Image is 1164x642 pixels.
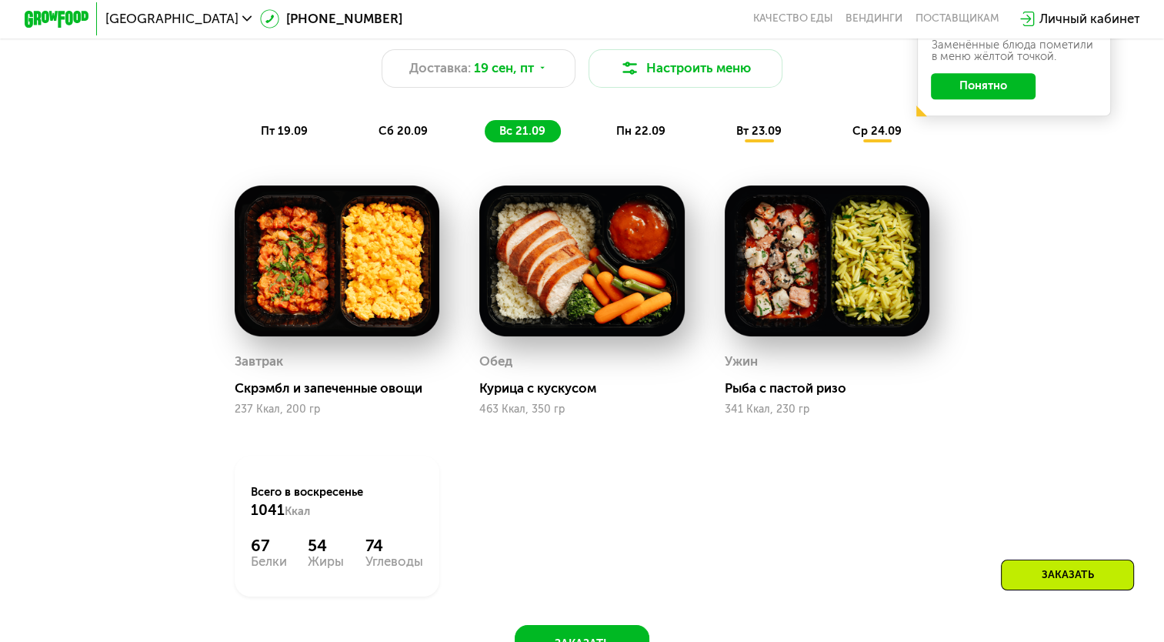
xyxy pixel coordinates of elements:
button: Понятно [931,73,1036,99]
span: 1041 [251,501,285,519]
div: 463 Ккал, 350 гр [479,403,684,416]
div: Рыба с пастой ризо [725,380,942,396]
div: Жиры [308,555,344,568]
div: Завтрак [235,349,283,374]
span: вт 23.09 [735,124,781,138]
div: 54 [308,536,344,555]
span: Ккал [285,504,310,518]
div: Заменённые блюда пометили в меню жёлтой точкой. [931,39,1096,62]
span: [GEOGRAPHIC_DATA] [105,12,238,25]
a: Качество еды [752,12,832,25]
div: Обед [479,349,512,374]
div: Скрэмбл и запеченные овощи [235,380,452,396]
div: 74 [365,536,423,555]
span: ср 24.09 [852,124,902,138]
div: Углеводы [365,555,423,568]
div: Всего в воскресенье [251,484,423,520]
div: Заказать [1001,560,1134,590]
a: [PHONE_NUMBER] [260,9,402,28]
span: пн 22.09 [615,124,665,138]
a: Вендинги [845,12,902,25]
div: Белки [251,555,287,568]
span: Доставка: [409,59,471,78]
div: Курица с кускусом [479,380,697,396]
div: Ужин [725,349,758,374]
div: Личный кабинет [1039,9,1139,28]
div: 237 Ккал, 200 гр [235,403,439,416]
div: 67 [251,536,287,555]
button: Настроить меню [589,49,782,88]
span: сб 20.09 [379,124,428,138]
span: пт 19.09 [261,124,308,138]
div: поставщикам [916,12,999,25]
span: вс 21.09 [499,124,545,138]
div: 341 Ккал, 230 гр [725,403,929,416]
span: 19 сен, пт [474,59,534,78]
